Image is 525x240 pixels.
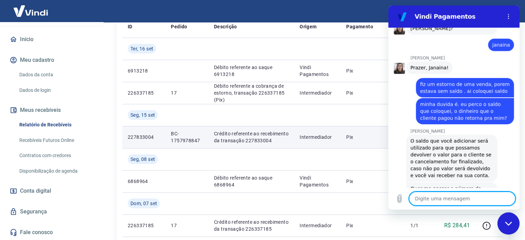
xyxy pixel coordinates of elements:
[8,204,95,219] a: Segurança
[8,225,95,240] a: Fale conosco
[214,83,289,103] p: Débito referente a cobrança de estorno, transação 226337185 (Pix)
[130,200,157,207] span: Dom, 07 set
[130,45,153,52] span: Ter, 16 set
[128,67,160,74] p: 6913218
[20,186,51,196] span: Conta digital
[388,6,519,210] iframe: Janela de mensagens
[128,178,160,185] p: 6868964
[300,89,335,96] p: Intermediador
[300,174,335,188] p: Vindi Pagamentos
[17,164,95,178] a: Disponibilização de agenda
[346,178,399,185] p: Pix
[8,103,95,118] button: Meus recebíveis
[17,148,95,163] a: Contratos com credores
[444,221,470,230] p: R$ 284,41
[214,130,289,144] p: Crédito referente ao recebimento da transação 227833004
[410,222,431,229] p: 1/1
[300,134,335,141] p: Intermediador
[346,134,399,141] p: Pix
[17,118,95,132] a: Relatório de Recebíveis
[492,5,517,18] button: Sair
[346,89,399,96] p: Pix
[346,67,399,74] p: Pix
[300,64,335,78] p: Vindi Pagamentos
[346,222,399,229] p: Pix
[171,130,203,144] p: BC-1757978847
[17,133,95,147] a: Recebíveis Futuros Online
[8,32,95,47] a: Início
[214,219,289,232] p: Crédito referente ao recebimento da transação 226337185
[8,52,95,68] button: Meu cadastro
[214,64,289,78] p: Débito referente ao saque 6913218
[171,23,187,30] p: Pedido
[128,89,160,96] p: 226337185
[17,83,95,97] a: Dados de login
[214,174,289,188] p: Débito referente ao saque 6868964
[8,0,53,21] img: Vindi
[130,112,155,118] span: Seg, 15 set
[346,23,373,30] p: Pagamento
[171,89,203,96] p: 17
[497,212,519,234] iframe: Botão para abrir a janela de mensagens, conversa em andamento
[128,23,133,30] p: ID
[130,156,155,163] span: Seg, 08 set
[171,222,203,229] p: 17
[300,23,317,30] p: Origem
[8,183,95,199] a: Conta digital
[128,134,160,141] p: 227833004
[300,222,335,229] p: Intermediador
[214,23,237,30] p: Descrição
[17,68,95,82] a: Dados da conta
[128,222,160,229] p: 226337185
